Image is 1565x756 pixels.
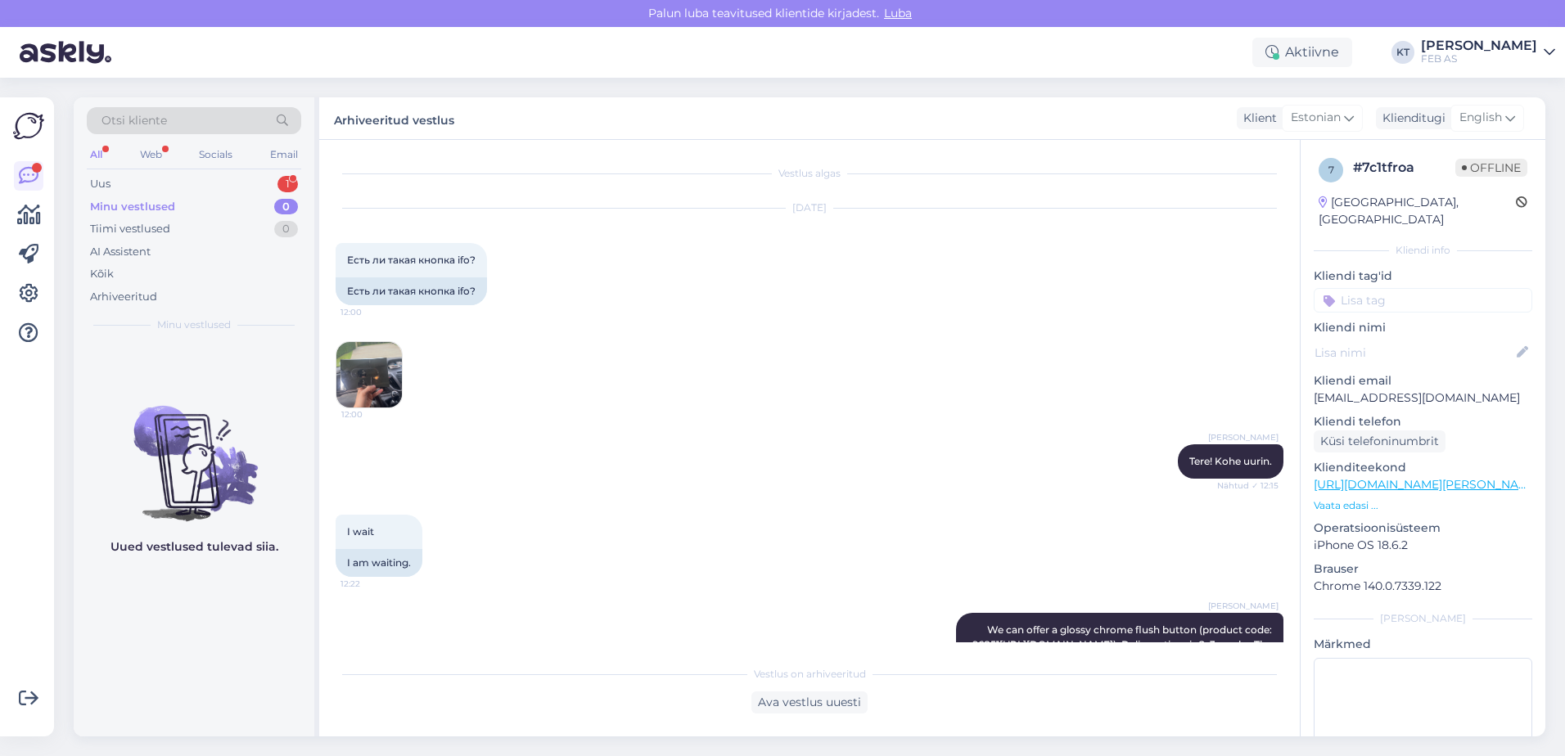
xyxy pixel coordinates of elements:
[1314,520,1532,537] p: Operatsioonisüsteem
[347,254,476,266] span: Есть ли такая кнопка ifo?
[90,289,157,305] div: Arhiveeritud
[90,176,110,192] div: Uus
[90,266,114,282] div: Kõik
[1314,560,1532,578] p: Brauser
[336,200,1283,215] div: [DATE]
[1314,498,1532,513] p: Vaata edasi ...
[341,306,402,318] span: 12:00
[1421,39,1537,52] div: [PERSON_NAME]
[879,6,917,20] span: Luba
[110,538,278,556] p: Uued vestlused tulevad siia.
[1421,39,1555,65] a: [PERSON_NAME]FEB AS
[1314,413,1532,430] p: Kliendi telefon
[267,144,301,165] div: Email
[751,691,868,713] div: Ava vestlus uuesti
[754,667,866,682] span: Vestlus on arhiveeritud
[1314,319,1532,336] p: Kliendi nimi
[336,342,402,407] img: Attachment
[336,549,422,577] div: I am waiting.
[1314,578,1532,595] p: Chrome 140.0.7339.122
[1353,158,1455,178] div: # 7c1tfroa
[1315,344,1513,362] input: Lisa nimi
[341,408,403,421] span: 12:00
[999,638,1113,650] a: [URL][DOMAIN_NAME]
[274,199,298,215] div: 0
[274,221,298,237] div: 0
[87,144,106,165] div: All
[1421,52,1537,65] div: FEB AS
[13,110,44,142] img: Askly Logo
[1314,459,1532,476] p: Klienditeekond
[74,376,314,524] img: No chats
[1314,389,1532,407] p: [EMAIL_ADDRESS][DOMAIN_NAME]
[157,317,231,332] span: Minu vestlused
[1328,164,1334,176] span: 7
[1459,109,1502,127] span: English
[1319,194,1516,228] div: [GEOGRAPHIC_DATA], [GEOGRAPHIC_DATA]
[1314,372,1532,389] p: Kliendi email
[1391,41,1414,64] div: KT
[1314,288,1532,313] input: Lisa tag
[334,107,454,129] label: Arhiveeritud vestlus
[1314,611,1532,626] div: [PERSON_NAME]
[336,277,487,305] div: Есть ли такая кнопка ifo?
[1455,159,1527,177] span: Offline
[90,244,151,260] div: AI Assistent
[1314,477,1540,492] a: [URL][DOMAIN_NAME][PERSON_NAME]
[137,144,165,165] div: Web
[1217,479,1279,492] span: Nähtud ✓ 12:15
[101,112,167,129] span: Otsi kliente
[1291,109,1341,127] span: Estonian
[1189,455,1272,467] span: Tere! Kohe uurin.
[1252,38,1352,67] div: Aktiivne
[196,144,236,165] div: Socials
[1314,243,1532,258] div: Kliendi info
[1314,430,1445,452] div: Küsi telefoninumbrit
[1314,268,1532,285] p: Kliendi tag'id
[1208,431,1279,443] span: [PERSON_NAME]
[90,221,170,237] div: Tiimi vestlused
[1208,600,1279,612] span: [PERSON_NAME]
[90,199,175,215] div: Minu vestlused
[341,578,402,590] span: 12:22
[1314,537,1532,554] p: iPhone OS 18.6.2
[336,166,1283,181] div: Vestlus algas
[1314,636,1532,653] p: Märkmed
[347,525,374,538] span: I wait
[1237,110,1277,127] div: Klient
[1376,110,1445,127] div: Klienditugi
[972,623,1274,665] span: We can offer a glossy chrome flush button (product code: 96851 ). Delivery time is 2–3 weeks. The...
[277,176,298,192] div: 1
